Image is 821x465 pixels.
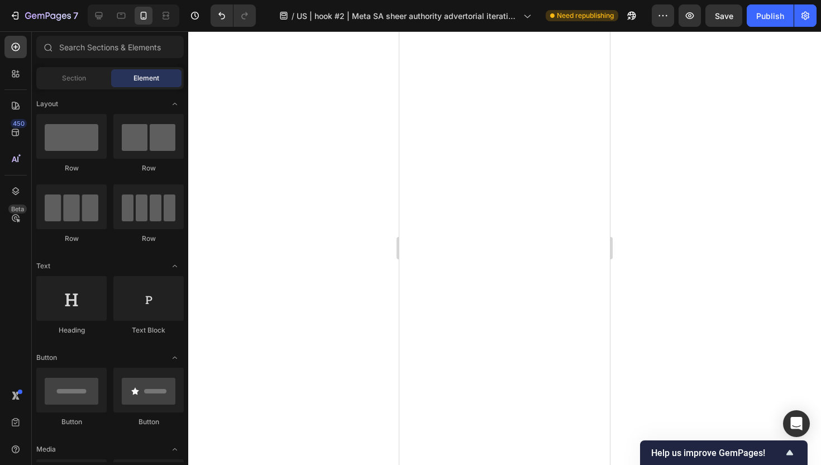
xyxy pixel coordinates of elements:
[113,234,184,244] div: Row
[297,10,519,22] span: US | hook #2 | Meta SA sheer authority advertorial iteration #1
[73,9,78,22] p: 7
[36,353,57,363] span: Button
[166,257,184,275] span: Toggle open
[11,119,27,128] div: 450
[557,11,614,21] span: Need republishing
[113,163,184,173] div: Row
[36,325,107,335] div: Heading
[8,205,27,213] div: Beta
[36,163,107,173] div: Row
[705,4,742,27] button: Save
[756,10,784,22] div: Publish
[36,417,107,427] div: Button
[36,99,58,109] span: Layout
[36,261,50,271] span: Text
[36,36,184,58] input: Search Sections & Elements
[166,349,184,367] span: Toggle open
[36,444,56,454] span: Media
[783,410,810,437] div: Open Intercom Messenger
[399,31,610,465] iframe: Design area
[651,448,783,458] span: Help us improve GemPages!
[747,4,794,27] button: Publish
[292,10,294,22] span: /
[166,440,184,458] span: Toggle open
[113,417,184,427] div: Button
[36,234,107,244] div: Row
[211,4,256,27] div: Undo/Redo
[651,446,796,459] button: Show survey - Help us improve GemPages!
[113,325,184,335] div: Text Block
[166,95,184,113] span: Toggle open
[4,4,83,27] button: 7
[62,73,86,83] span: Section
[715,11,733,21] span: Save
[133,73,159,83] span: Element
